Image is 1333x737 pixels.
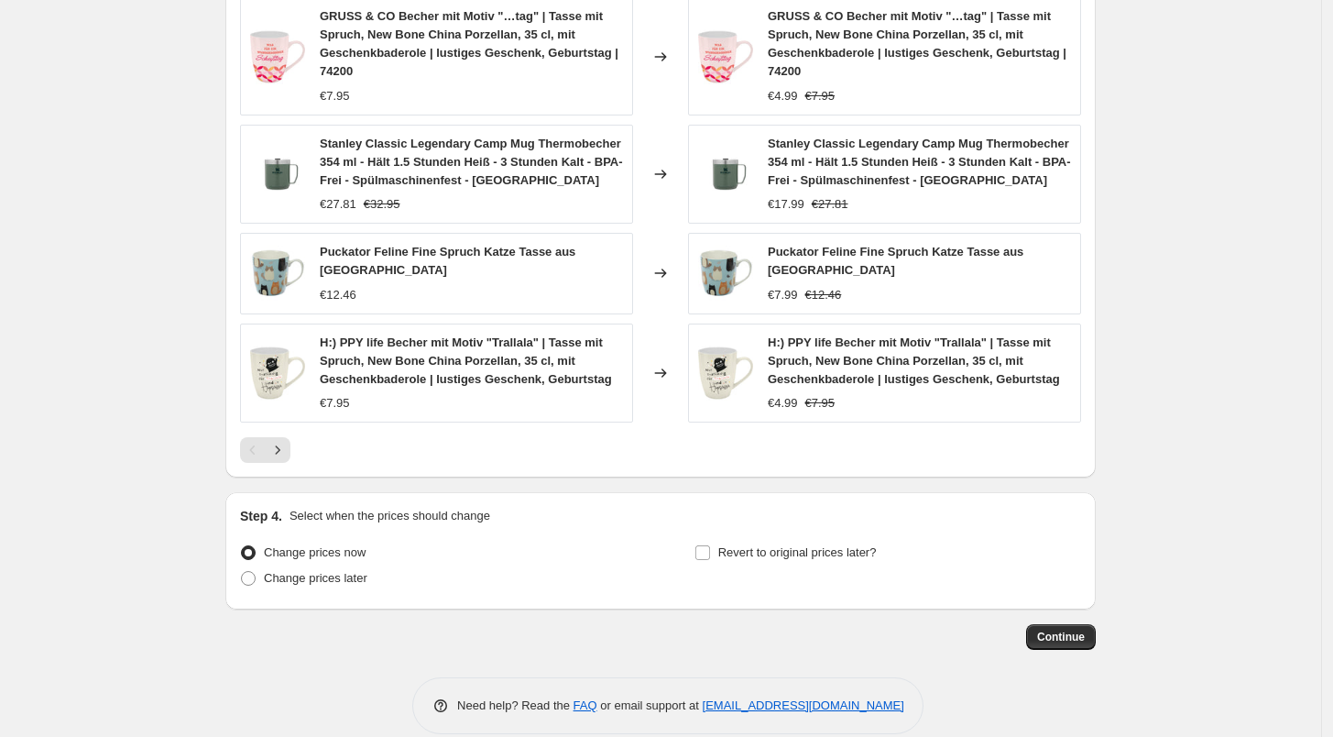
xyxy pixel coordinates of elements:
span: GRUSS & CO Becher mit Motiv "…tag" | Tasse mit Spruch, New Bone China Porzellan, 35 cl, mit Gesch... [768,9,1066,78]
span: Stanley Classic Legendary Camp Mug Thermobecher 354 ml - Hält 1.5 Stunden Heiß - 3 Stunden Kalt -... [768,137,1071,187]
strike: €7.95 [805,394,836,412]
span: or email support at [597,698,703,712]
p: Select when the prices should change [290,507,490,525]
span: Need help? Read the [457,698,574,712]
div: €7.99 [768,286,798,304]
span: Stanley Classic Legendary Camp Mug Thermobecher 354 ml - Hält 1.5 Stunden Heiß - 3 Stunden Kalt -... [320,137,623,187]
strike: €12.46 [805,286,842,304]
h2: Step 4. [240,507,282,525]
span: H:) PPY life Becher mit Motiv "Trallala" | Tasse mit Spruch, New Bone China Porzellan, 35 cl, mit... [320,335,612,386]
div: €12.46 [320,286,356,304]
img: 716nLUPMMKL_80x.jpg [698,147,753,202]
img: 61YZydz-_6L_80x.jpg [698,29,753,84]
span: GRUSS & CO Becher mit Motiv "…tag" | Tasse mit Spruch, New Bone China Porzellan, 35 cl, mit Gesch... [320,9,618,78]
div: €27.81 [320,195,356,214]
nav: Pagination [240,437,290,463]
button: Next [265,437,290,463]
span: Puckator Feline Fine Spruch Katze Tasse aus [GEOGRAPHIC_DATA] [768,245,1023,277]
strike: €32.95 [364,195,400,214]
span: Continue [1037,630,1085,644]
span: Puckator Feline Fine Spruch Katze Tasse aus [GEOGRAPHIC_DATA] [320,245,575,277]
div: €4.99 [768,394,798,412]
img: 61VS8cibfvL_80x.jpg [250,346,305,401]
span: H:) PPY life Becher mit Motiv "Trallala" | Tasse mit Spruch, New Bone China Porzellan, 35 cl, mit... [768,335,1060,386]
button: Continue [1026,624,1096,650]
a: [EMAIL_ADDRESS][DOMAIN_NAME] [703,698,904,712]
span: Revert to original prices later? [718,545,877,559]
div: €17.99 [768,195,804,214]
strike: €27.81 [812,195,848,214]
div: €4.99 [768,87,798,105]
img: 619RCzsJMaS_80x.jpg [698,246,753,301]
img: 61VS8cibfvL_80x.jpg [698,346,753,401]
img: 619RCzsJMaS_80x.jpg [250,246,305,301]
span: Change prices later [264,571,367,585]
div: €7.95 [320,394,350,412]
div: €7.95 [320,87,350,105]
img: 61YZydz-_6L_80x.jpg [250,29,305,84]
a: FAQ [574,698,597,712]
strike: €7.95 [805,87,836,105]
span: Change prices now [264,545,366,559]
img: 716nLUPMMKL_80x.jpg [250,147,305,202]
